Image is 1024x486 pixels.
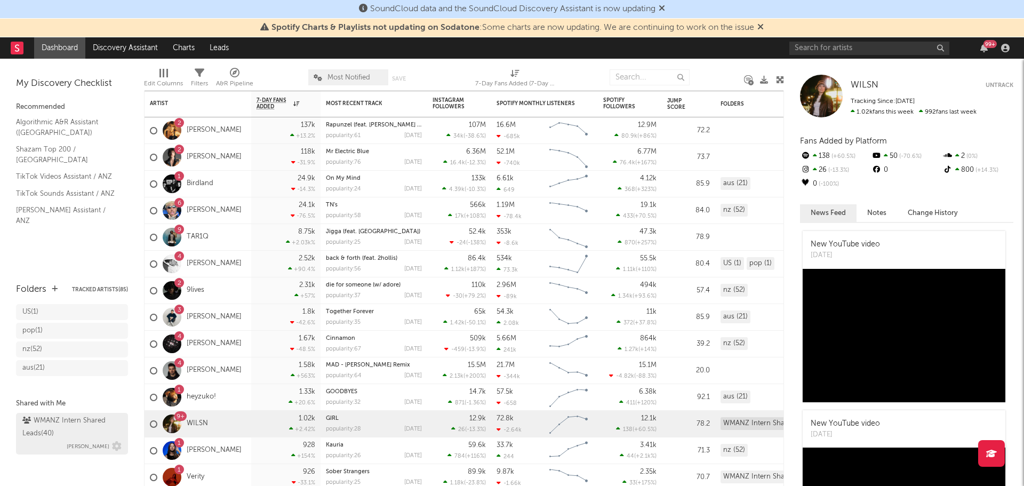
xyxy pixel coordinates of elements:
[497,175,514,182] div: 6.61k
[16,101,128,114] div: Recommended
[326,122,455,128] a: Rapunzel (feat. [PERSON_NAME] Thee Stallion)
[545,197,593,224] svg: Chart title
[466,187,484,193] span: -10.3 %
[327,74,370,81] span: Most Notified
[16,304,128,320] a: US(1)
[497,186,515,193] div: 649
[721,101,801,107] div: Folders
[942,163,1013,177] div: 800
[464,293,484,299] span: +79.2 %
[667,231,710,244] div: 78.9
[757,23,764,32] span: Dismiss
[404,346,422,352] div: [DATE]
[326,186,361,192] div: popularity: 24
[634,293,655,299] span: +93.6 %
[497,282,516,289] div: 2.96M
[635,320,655,326] span: +37.8 %
[468,362,486,369] div: 15.5M
[467,160,484,166] span: -12.3 %
[637,148,657,155] div: 6.77M
[811,239,880,250] div: New YouTube video
[16,413,128,455] a: WMANZ Intern Shared Leads(40)[PERSON_NAME]
[144,64,183,95] div: Edit Columns
[294,292,315,299] div: +57 %
[187,286,204,295] a: 9lives
[187,153,242,162] a: [PERSON_NAME]
[466,400,484,406] span: -1.36 %
[800,177,871,191] div: 0
[299,388,315,395] div: 1.33k
[22,362,45,375] div: aus ( 21 )
[610,69,690,85] input: Search...
[659,5,665,13] span: Dismiss
[811,250,880,261] div: [DATE]
[451,347,465,353] span: -459
[545,357,593,384] svg: Chart title
[545,304,593,331] svg: Chart title
[326,160,361,165] div: popularity: 76
[640,175,657,182] div: 4.12k
[851,81,878,90] span: WILSN
[640,282,657,289] div: 494k
[326,293,361,299] div: popularity: 37
[497,362,515,369] div: 21.7M
[497,346,516,353] div: 241k
[271,23,754,32] span: : Some charts are now updating. We are continuing to work on the issue
[326,176,422,181] div: On My Mind
[16,323,128,339] a: pop(1)
[299,335,315,342] div: 1.67k
[291,186,315,193] div: -14.3 %
[470,335,486,342] div: 509k
[326,320,361,325] div: popularity: 35
[326,213,361,219] div: popularity: 58
[497,228,511,235] div: 353k
[721,257,744,270] div: US (1)
[619,399,657,406] div: ( )
[326,469,370,475] a: Sober Strangers
[326,389,357,395] a: GOODBYES
[667,124,710,137] div: 72.2
[721,284,748,297] div: nz (52)
[898,154,922,160] span: -70.6 %
[618,346,657,353] div: ( )
[326,149,369,155] a: Mr Electric Blue
[404,266,422,272] div: [DATE]
[871,163,942,177] div: 0
[465,133,484,139] span: -38.6 %
[326,229,422,235] div: Jigga (feat. KikiMoteleba)
[291,159,315,166] div: -31.9 %
[497,213,522,220] div: -78.4k
[299,202,315,209] div: 24.1k
[497,160,520,166] div: -740k
[497,202,515,209] div: 1.19M
[851,98,915,105] span: Tracking Since: [DATE]
[640,347,655,353] span: +14 %
[497,335,516,342] div: 5.66M
[721,337,748,350] div: nz (52)
[609,372,657,379] div: ( )
[326,416,339,421] a: GIRL
[545,251,593,277] svg: Chart title
[442,186,486,193] div: ( )
[545,384,593,411] svg: Chart title
[326,122,422,128] div: Rapunzel (feat. Megan Thee Stallion)
[326,362,422,368] div: MAD - Matt Pridgyn Remix
[636,373,655,379] span: -88.3 %
[545,331,593,357] svg: Chart title
[637,187,655,193] span: +323 %
[85,37,165,59] a: Discovery Assistant
[433,97,470,110] div: Instagram Followers
[404,293,422,299] div: [DATE]
[16,397,128,410] div: Shared with Me
[450,160,465,166] span: 16.4k
[830,154,855,160] span: +60.5 %
[637,267,655,273] span: +110 %
[16,360,128,376] a: aus(21)
[471,282,486,289] div: 110k
[469,122,486,129] div: 107M
[800,137,887,145] span: Fans Added by Platform
[545,144,593,171] svg: Chart title
[871,149,942,163] div: 50
[475,64,555,95] div: 7-Day Fans Added (7-Day Fans Added)
[497,148,515,155] div: 52.1M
